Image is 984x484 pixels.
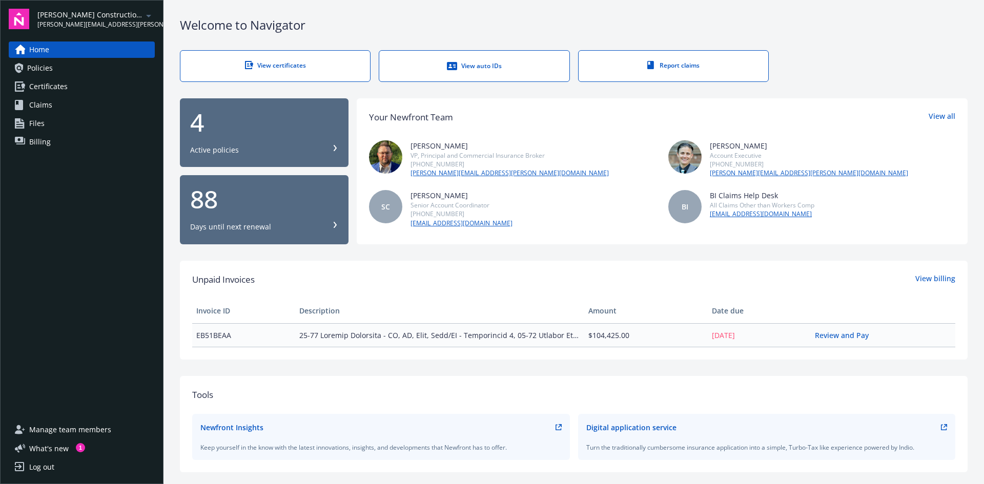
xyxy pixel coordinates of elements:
span: Files [29,115,45,132]
a: View certificates [180,50,371,82]
a: [PERSON_NAME][EMAIL_ADDRESS][PERSON_NAME][DOMAIN_NAME] [710,169,908,178]
td: EB51BEAA [192,323,295,347]
div: Log out [29,459,54,475]
span: SC [381,201,390,212]
a: [EMAIL_ADDRESS][DOMAIN_NAME] [411,219,512,228]
a: Files [9,115,155,132]
span: Certificates [29,78,68,95]
th: Invoice ID [192,299,295,323]
button: 4Active policies [180,98,348,167]
div: View certificates [201,61,350,70]
div: Senior Account Coordinator [411,201,512,209]
span: Manage team members [29,422,111,438]
div: [PHONE_NUMBER] [411,160,609,169]
div: BI Claims Help Desk [710,190,814,201]
div: 88 [190,187,338,212]
div: Tools [192,388,955,402]
div: Account Executive [710,151,908,160]
a: View all [929,111,955,124]
span: BI [682,201,688,212]
img: photo [668,140,702,174]
a: View auto IDs [379,50,569,82]
td: [DATE] [708,323,811,347]
a: Policies [9,60,155,76]
td: $104,425.00 [584,323,708,347]
a: Claims [9,97,155,113]
div: Your Newfront Team [369,111,453,124]
th: Description [295,299,584,323]
th: Amount [584,299,708,323]
div: 1 [76,443,85,452]
div: Report claims [599,61,748,70]
div: VP, Principal and Commercial Insurance Broker [411,151,609,160]
a: Report claims [578,50,769,82]
a: Home [9,41,155,58]
span: Claims [29,97,52,113]
div: View auto IDs [400,61,548,71]
a: Certificates [9,78,155,95]
div: [PERSON_NAME] [411,190,512,201]
a: Review and Pay [815,330,877,340]
div: [PHONE_NUMBER] [710,160,908,169]
img: photo [369,140,402,174]
a: arrowDropDown [142,9,155,22]
button: What's new1 [9,443,85,454]
div: [PERSON_NAME] [710,140,908,151]
span: 25-77 Loremip Dolorsita - CO, AD, Elit, Sedd/EI - Temporincid 4, 05-72 Utlabor Etdolorem - AL, EN... [299,330,580,341]
span: Policies [27,60,53,76]
a: [PERSON_NAME][EMAIL_ADDRESS][PERSON_NAME][DOMAIN_NAME] [411,169,609,178]
div: [PERSON_NAME] [411,140,609,151]
a: View billing [915,273,955,286]
a: [EMAIL_ADDRESS][DOMAIN_NAME] [710,209,814,219]
button: [PERSON_NAME] Construction Co. Inc.[PERSON_NAME][EMAIL_ADDRESS][PERSON_NAME][DOMAIN_NAME]arrowDro... [37,9,155,29]
th: Date due [708,299,811,323]
div: Turn the traditionally cumbersome insurance application into a simple, Turbo-Tax like experience ... [586,443,948,452]
div: [PHONE_NUMBER] [411,209,512,218]
div: Digital application service [586,422,676,433]
span: Unpaid Invoices [192,273,255,286]
div: Active policies [190,145,239,155]
span: Home [29,41,49,58]
button: 88Days until next renewal [180,175,348,244]
span: Billing [29,134,51,150]
div: Newfront Insights [200,422,263,433]
span: [PERSON_NAME] Construction Co. Inc. [37,9,142,20]
div: Keep yourself in the know with the latest innovations, insights, and developments that Newfront h... [200,443,562,452]
span: [PERSON_NAME][EMAIL_ADDRESS][PERSON_NAME][DOMAIN_NAME] [37,20,142,29]
a: Manage team members [9,422,155,438]
a: Billing [9,134,155,150]
div: All Claims Other than Workers Comp [710,201,814,209]
div: Days until next renewal [190,222,271,232]
img: navigator-logo.svg [9,9,29,29]
span: What ' s new [29,443,69,454]
div: Welcome to Navigator [180,16,968,34]
div: 4 [190,110,338,135]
